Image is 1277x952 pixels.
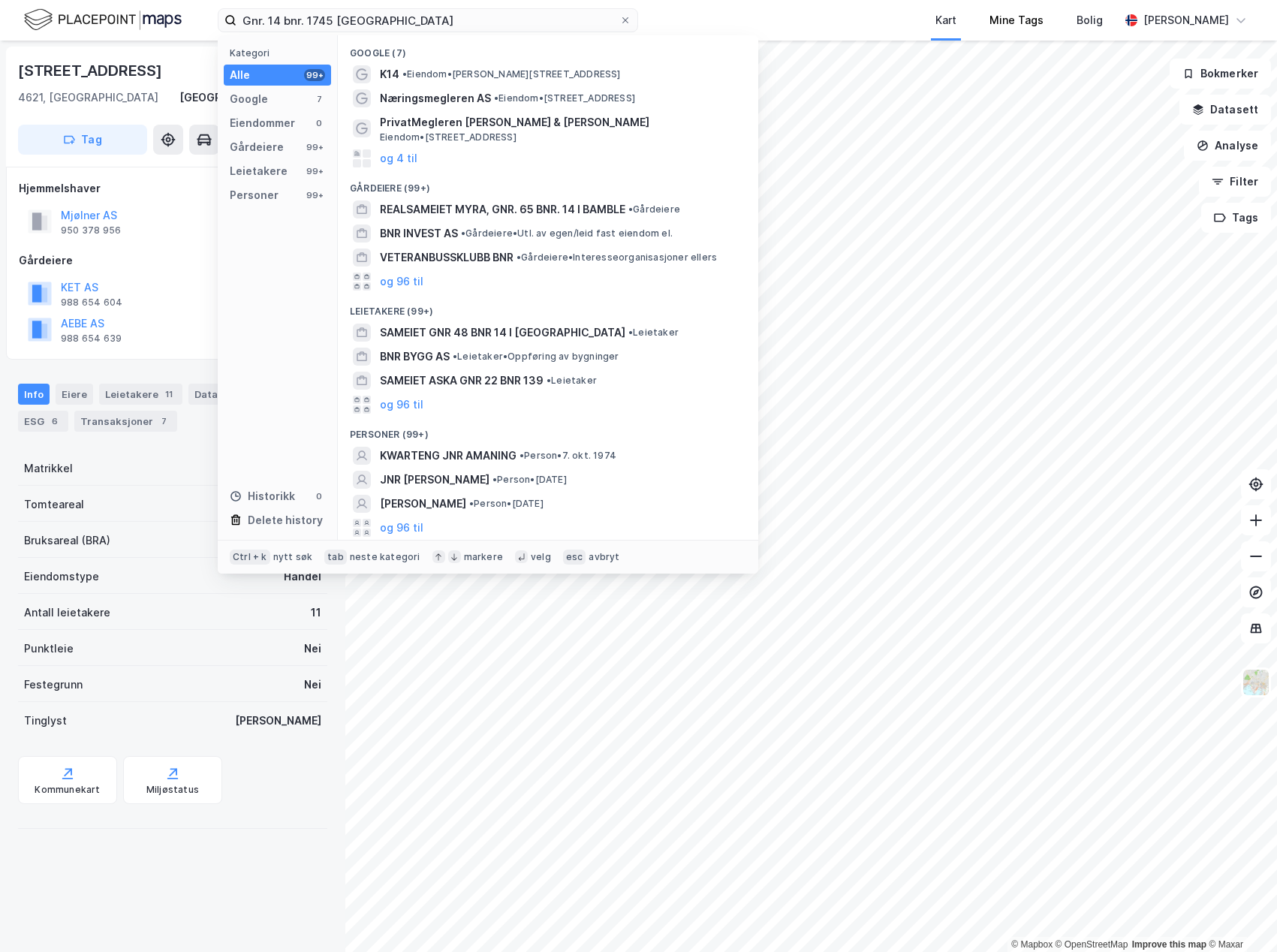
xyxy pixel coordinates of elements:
[628,327,633,338] span: •
[1242,668,1270,697] img: Z
[492,474,567,486] span: Person • [DATE]
[230,186,279,204] div: Personer
[161,387,176,402] div: 11
[18,89,158,107] div: 4621, [GEOGRAPHIC_DATA]
[563,550,586,565] div: esc
[1184,131,1271,161] button: Analyse
[304,676,321,694] div: Nei
[24,676,83,694] div: Festegrunn
[230,550,270,565] div: Ctrl + k
[35,784,100,796] div: Kommunekart
[24,496,84,514] div: Tomteareal
[402,68,407,80] span: •
[18,411,68,432] div: ESG
[230,487,295,505] div: Historikk
[1132,939,1206,950] a: Improve this map
[24,568,99,586] div: Eiendomstype
[380,372,544,390] span: SAMEIET ASKA GNR 22 BNR 139
[380,519,423,537] button: og 96 til
[338,35,758,62] div: Google (7)
[380,396,423,414] button: og 96 til
[380,471,489,489] span: JNR [PERSON_NAME]
[492,474,497,485] span: •
[380,89,491,107] span: Næringsmegleren AS
[1011,939,1053,950] a: Mapbox
[453,351,619,363] span: Leietaker • Oppføring av bygninger
[453,351,457,362] span: •
[350,551,420,563] div: neste kategori
[380,131,517,143] span: Eiendom • [STREET_ADDRESS]
[179,89,327,107] div: [GEOGRAPHIC_DATA], 14/30
[1202,880,1277,952] div: Kontrollprogram for chat
[380,200,625,218] span: REALSAMEIET MYRA, GNR. 65 BNR. 14 I BAMBLE
[24,532,110,550] div: Bruksareal (BRA)
[461,227,465,239] span: •
[24,7,182,33] img: logo.f888ab2527a4732fd821a326f86c7f29.svg
[313,117,325,129] div: 0
[61,297,122,309] div: 988 654 604
[469,498,544,510] span: Person • [DATE]
[18,59,165,83] div: [STREET_ADDRESS]
[989,11,1044,29] div: Mine Tags
[324,550,347,565] div: tab
[380,495,466,513] span: [PERSON_NAME]
[517,252,521,263] span: •
[235,712,321,730] div: [PERSON_NAME]
[1143,11,1229,29] div: [PERSON_NAME]
[304,69,325,81] div: 99+
[146,784,199,796] div: Miljøstatus
[380,113,740,131] span: PrivatMegleren [PERSON_NAME] & [PERSON_NAME]
[1199,167,1271,197] button: Filter
[284,568,321,586] div: Handel
[304,141,325,153] div: 99+
[628,203,680,215] span: Gårdeiere
[547,375,551,386] span: •
[935,11,956,29] div: Kart
[494,92,498,104] span: •
[1179,95,1271,125] button: Datasett
[304,165,325,177] div: 99+
[517,252,717,264] span: Gårdeiere • Interesseorganisasjoner ellers
[156,414,171,429] div: 7
[311,604,321,622] div: 11
[188,384,245,405] div: Datasett
[61,333,122,345] div: 988 654 639
[589,551,619,563] div: avbryt
[531,551,551,563] div: velg
[24,604,110,622] div: Antall leietakere
[380,249,514,267] span: VETERANBUSSKLUBB BNR
[313,490,325,502] div: 0
[230,47,331,59] div: Kategori
[24,640,74,658] div: Punktleie
[338,417,758,444] div: Personer (99+)
[236,9,619,32] input: Søk på adresse, matrikkel, gårdeiere, leietakere eller personer
[338,170,758,197] div: Gårdeiere (99+)
[520,450,616,462] span: Person • 7. okt. 1974
[380,348,450,366] span: BNR BYGG AS
[18,384,50,405] div: Info
[494,92,635,104] span: Eiendom • [STREET_ADDRESS]
[338,294,758,321] div: Leietakere (99+)
[402,68,621,80] span: Eiendom • [PERSON_NAME][STREET_ADDRESS]
[628,327,679,339] span: Leietaker
[230,114,295,132] div: Eiendommer
[19,252,327,270] div: Gårdeiere
[1201,203,1271,233] button: Tags
[61,224,121,236] div: 950 378 956
[230,90,268,108] div: Google
[304,640,321,658] div: Nei
[380,224,458,243] span: BNR INVEST AS
[230,66,250,84] div: Alle
[380,65,399,83] span: K14
[74,411,177,432] div: Transaksjoner
[464,551,503,563] div: markere
[469,498,474,509] span: •
[230,138,284,156] div: Gårdeiere
[520,450,524,461] span: •
[380,149,417,167] button: og 4 til
[313,93,325,105] div: 7
[628,203,633,215] span: •
[380,447,517,465] span: KWARTENG JNR AMANING
[1202,880,1277,952] iframe: Chat Widget
[380,324,625,342] span: SAMEIET GNR 48 BNR 14 I [GEOGRAPHIC_DATA]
